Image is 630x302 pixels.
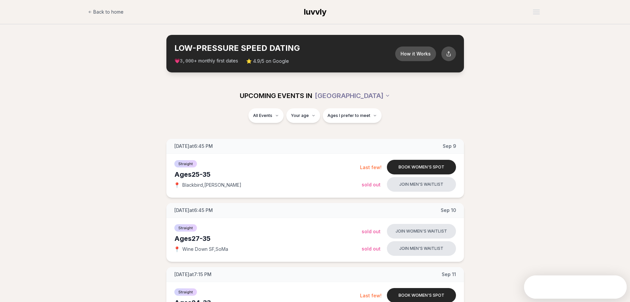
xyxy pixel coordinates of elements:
[174,43,395,53] h2: LOW-PRESSURE SPEED DATING
[395,47,436,61] button: How it Works
[174,247,180,252] span: 📍
[174,143,213,150] span: [DATE] at 6:45 PM
[442,271,456,278] span: Sep 11
[88,5,124,19] a: Back to home
[174,170,360,179] div: Ages 25-35
[387,224,456,239] button: Join women's waitlist
[387,177,456,192] button: Join men's waitlist
[246,58,289,64] span: ⭐ 4.9/5 on Google
[362,246,381,252] span: Sold Out
[443,143,456,150] span: Sep 9
[174,288,197,296] span: Straight
[360,164,382,170] span: Last few!
[315,88,390,103] button: [GEOGRAPHIC_DATA]
[253,113,272,118] span: All Events
[182,246,228,252] span: Wine Down SF , SoMa
[174,234,362,243] div: Ages 27-35
[362,229,381,234] span: Sold Out
[286,108,320,123] button: Your age
[530,7,542,17] button: Open menu
[362,182,381,187] span: Sold Out
[291,113,309,118] span: Your age
[304,7,326,17] a: luvvly
[240,91,312,100] span: UPCOMING EVENTS IN
[360,293,382,298] span: Last few!
[387,160,456,174] button: Book women's spot
[323,108,382,123] button: Ages I prefer to meet
[182,182,241,188] span: Blackbird , [PERSON_NAME]
[248,108,284,123] button: All Events
[174,57,238,64] span: 💗 + monthly first dates
[180,58,194,64] span: 3,000
[387,241,456,256] button: Join men's waitlist
[93,9,124,15] span: Back to home
[441,207,456,214] span: Sep 10
[174,224,197,232] span: Straight
[174,182,180,188] span: 📍
[607,279,623,295] iframe: Intercom live chat
[174,271,212,278] span: [DATE] at 7:15 PM
[174,160,197,167] span: Straight
[327,113,370,118] span: Ages I prefer to meet
[174,207,213,214] span: [DATE] at 6:45 PM
[524,275,627,299] iframe: Intercom live chat discovery launcher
